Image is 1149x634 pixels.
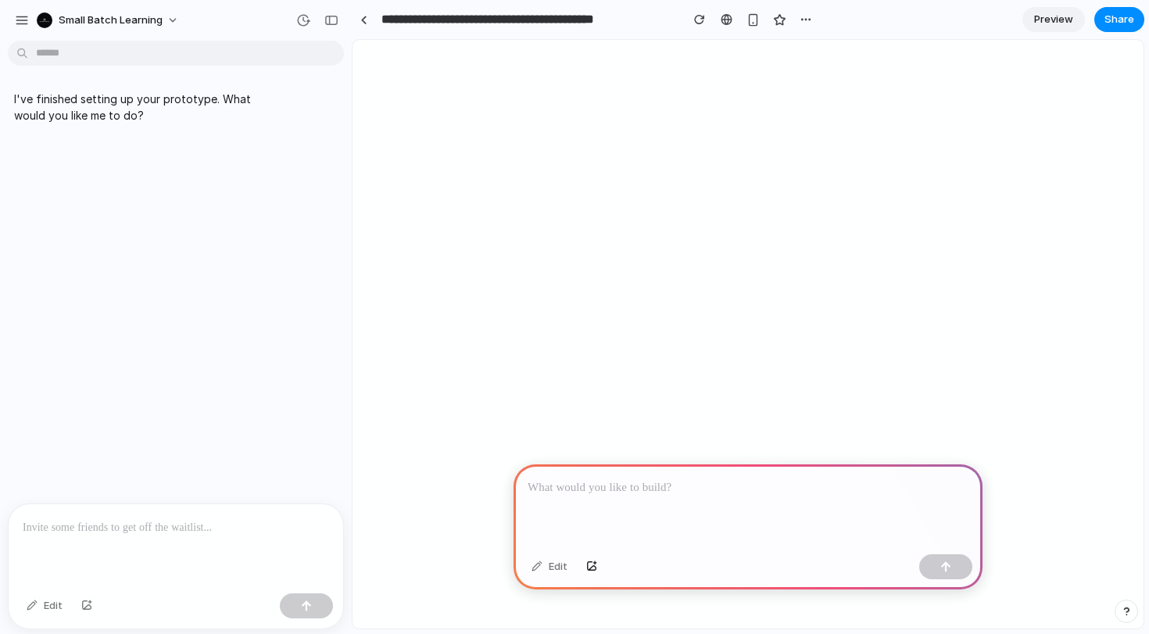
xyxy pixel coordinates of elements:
[1094,7,1144,32] button: Share
[14,91,275,124] p: I've finished setting up your prototype. What would you like me to do?
[1104,12,1134,27] span: Share
[59,13,163,28] span: Small Batch Learning
[1022,7,1085,32] a: Preview
[30,8,187,33] button: Small Batch Learning
[1034,12,1073,27] span: Preview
